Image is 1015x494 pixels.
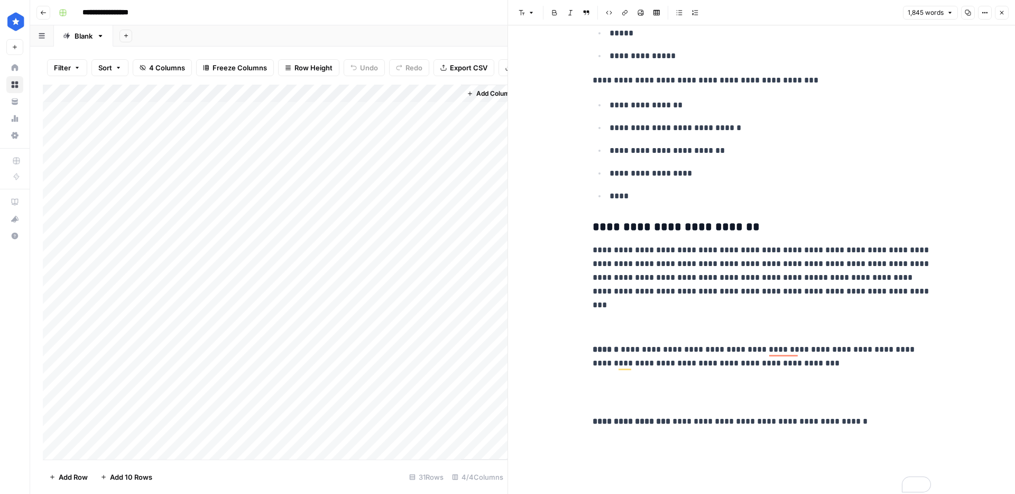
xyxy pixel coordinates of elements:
a: AirOps Academy [6,194,23,211]
span: Filter [54,62,71,73]
img: ConsumerAffairs Logo [6,12,25,31]
button: 1,845 words [903,6,958,20]
button: Add 10 Rows [94,469,159,486]
span: 1,845 words [908,8,944,17]
button: Help + Support [6,227,23,244]
span: Add Column [476,89,513,98]
span: 4 Columns [149,62,185,73]
button: Add Row [43,469,94,486]
span: Undo [360,62,378,73]
button: Filter [47,59,87,76]
span: Add 10 Rows [110,472,152,482]
a: Home [6,59,23,76]
a: Settings [6,127,23,144]
button: Sort [91,59,128,76]
span: Freeze Columns [213,62,267,73]
button: Undo [344,59,385,76]
span: Redo [405,62,422,73]
a: Blank [54,25,113,47]
span: Export CSV [450,62,487,73]
span: Add Row [59,472,88,482]
div: 31 Rows [405,469,448,486]
button: Add Column [463,87,518,100]
a: Browse [6,76,23,93]
button: Row Height [278,59,339,76]
button: Redo [389,59,429,76]
button: Export CSV [433,59,494,76]
a: Usage [6,110,23,127]
span: Row Height [294,62,333,73]
div: Blank [75,31,93,41]
button: Freeze Columns [196,59,274,76]
button: 4 Columns [133,59,192,76]
button: Workspace: ConsumerAffairs [6,8,23,35]
span: Sort [98,62,112,73]
button: What's new? [6,211,23,227]
div: What's new? [7,211,23,227]
a: Your Data [6,93,23,110]
div: 4/4 Columns [448,469,508,486]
